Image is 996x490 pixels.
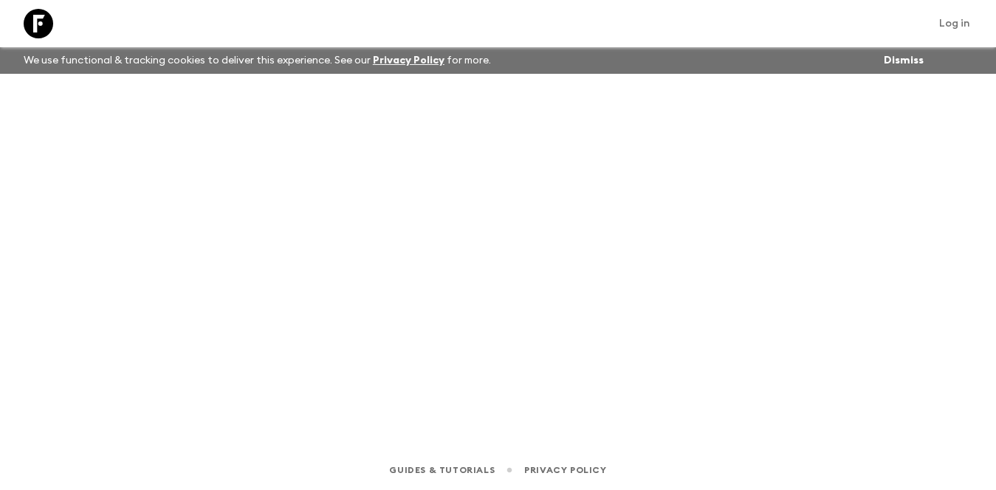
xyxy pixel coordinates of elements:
a: Log in [931,13,978,34]
p: We use functional & tracking cookies to deliver this experience. See our for more. [18,47,497,74]
a: Privacy Policy [524,462,606,478]
button: Dismiss [880,50,927,71]
a: Privacy Policy [373,55,444,66]
a: Guides & Tutorials [389,462,495,478]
